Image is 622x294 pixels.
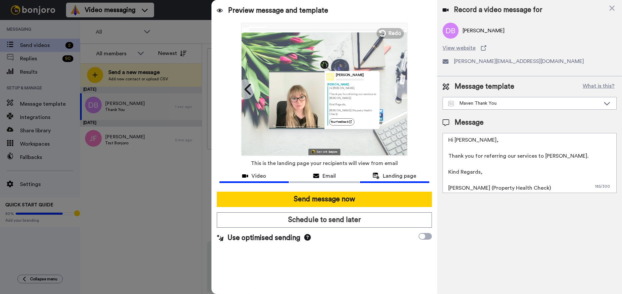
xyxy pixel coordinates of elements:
[443,44,476,52] span: View website
[329,118,355,125] a: Your feedback
[448,101,454,106] img: Message-temps.svg
[455,118,484,128] span: Message
[581,82,617,92] button: What is this?
[383,172,416,180] span: Landing page
[217,192,432,207] button: Send message now
[317,151,328,153] div: Sent with
[227,233,300,243] span: Use optimised sending
[336,73,364,77] div: [PERSON_NAME]
[327,82,377,86] div: [PERSON_NAME]
[251,172,266,180] span: Video
[321,61,329,69] img: 997b726e-dfe6-40bc-bfb7-e9b830ee5135
[251,156,398,171] span: This is the landing page your recipients will view from email
[329,108,377,116] p: [PERSON_NAME] (Property Health Check)
[454,57,584,65] span: [PERSON_NAME][EMAIL_ADDRESS][DOMAIN_NAME]
[443,44,617,52] a: View website
[311,150,315,154] img: Bonjoro Logo
[217,212,432,228] button: Schedule to send later
[329,102,377,106] p: Kind Regards,
[329,151,338,153] div: bonjoro
[269,122,325,129] img: player-controls-full.svg
[326,73,334,81] img: Profile Image
[443,133,617,193] textarea: Hi [PERSON_NAME], Thank you for referring our services to [PERSON_NAME]. Kind Regards, [PERSON_NA...
[323,172,336,180] span: Email
[329,92,377,100] p: Thank you for referring our services to [PERSON_NAME].
[448,100,600,107] div: Maven Thank You
[455,82,514,92] span: Message template
[329,86,377,90] p: Hi [PERSON_NAME],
